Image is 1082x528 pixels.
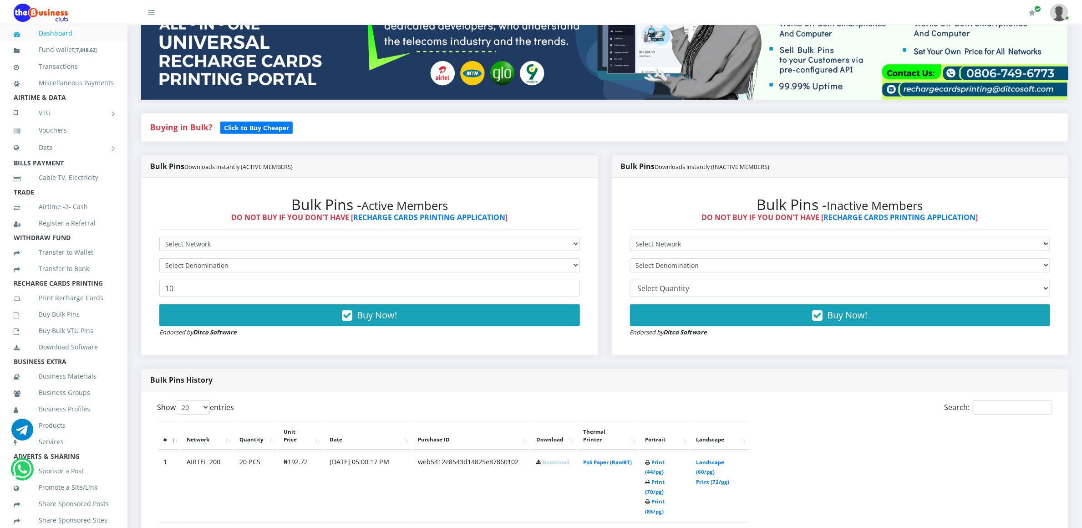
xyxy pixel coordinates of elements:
a: Promote a Site/Link [14,477,114,498]
strong: Bulk Pins History [150,375,213,385]
a: PoS Paper (RawBT) [583,459,632,466]
a: Transfer to Bank [14,258,114,279]
h2: Bulk Pins - [159,196,580,213]
a: Click to Buy Cheaper [220,122,293,133]
a: Products [14,415,114,436]
td: ₦192.72 [278,451,323,522]
a: RECHARGE CARDS PRINTING APPLICATION [353,212,505,222]
a: Business Profiles [14,399,114,420]
td: 20 PCS [234,451,277,522]
b: 7,818.62 [76,46,95,53]
small: Endorsed by [159,328,237,336]
small: Downloads instantly (INACTIVE MEMBERS) [655,163,770,171]
img: Logo [14,4,68,22]
label: Search: [944,400,1052,415]
img: User [1050,4,1068,21]
th: Quantity: activate to sort column ascending [234,422,277,450]
strong: Ditco Software [193,328,237,336]
a: VTU [14,102,114,124]
th: Download: activate to sort column ascending [531,422,577,450]
a: Print (85/pg) [645,498,665,515]
td: 1 [158,451,180,522]
a: Download Software [14,337,114,358]
button: Buy Now! [159,304,580,326]
th: Purchase ID: activate to sort column ascending [412,422,530,450]
a: Landscape (60/pg) [696,459,724,476]
a: Print (72/pg) [696,478,729,485]
a: Fund wallet[7,818.62] [14,39,114,61]
span: Buy Now! [828,309,868,321]
a: Share Sponsored Posts [14,493,114,514]
strong: DO NOT BUY IF YOU DON'T HAVE [ ] [231,212,508,222]
a: Miscellaneous Payments [14,72,114,93]
strong: Bulk Pins [621,161,770,171]
span: Renew/Upgrade Subscription [1034,5,1041,12]
th: Thermal Printer: activate to sort column ascending [578,422,639,450]
a: Download [543,459,569,466]
small: Downloads instantly (ACTIVE MEMBERS) [184,163,293,171]
a: Business Materials [14,366,114,387]
h2: Bulk Pins - [630,196,1051,213]
strong: DO NOT BUY IF YOU DON'T HAVE [ ] [702,212,978,222]
a: Data [14,136,114,159]
a: Print (70/pg) [645,478,665,495]
td: AIRTEL 200 [181,451,233,522]
label: Show entries [157,400,234,415]
select: Showentries [176,400,210,415]
a: Dashboard [14,23,114,44]
small: Endorsed by [630,328,707,336]
a: Business Groups [14,382,114,403]
strong: Ditco Software [664,328,707,336]
input: Search: [973,400,1052,415]
a: Transfer to Wallet [14,242,114,263]
i: Renew/Upgrade Subscription [1029,9,1036,16]
a: Cable TV, Electricity [14,167,114,188]
button: Buy Now! [630,304,1051,326]
small: Inactive Members [827,198,923,214]
a: Buy Bulk VTU Pins [14,320,114,341]
th: #: activate to sort column descending [158,422,180,450]
small: Active Members [361,198,448,214]
a: Register a Referral [14,213,114,234]
a: Print Recharge Cards [14,287,114,308]
a: Airtime -2- Cash [14,196,114,217]
strong: Bulk Pins [150,161,293,171]
th: Date: activate to sort column ascending [324,422,411,450]
a: Buy Bulk Pins [14,304,114,325]
a: Transactions [14,56,114,77]
td: web5412e8543d14825e87860102 [412,451,530,522]
th: Portrait: activate to sort column ascending [640,422,690,450]
span: Buy Now! [357,309,397,321]
input: Enter Quantity [159,280,580,297]
a: Sponsor a Post [14,461,114,482]
a: Vouchers [14,120,114,141]
th: Network: activate to sort column ascending [181,422,233,450]
a: Print (44/pg) [645,459,665,476]
a: Chat for support [13,465,31,480]
th: Landscape: activate to sort column ascending [691,422,749,450]
small: [ ] [74,46,97,53]
strong: Buying in Bulk? [150,122,212,133]
a: RECHARGE CARDS PRINTING APPLICATION [824,212,976,222]
td: [DATE] 05:00:17 PM [324,451,411,522]
th: Unit Price: activate to sort column ascending [278,422,323,450]
a: Services [14,431,114,452]
a: Chat for support [11,425,33,441]
b: Click to Buy Cheaper [224,123,289,132]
